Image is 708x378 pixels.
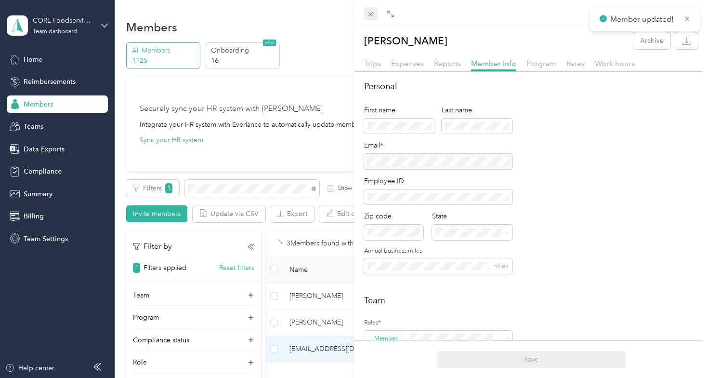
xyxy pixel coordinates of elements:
[526,59,556,68] span: Program
[374,334,397,343] span: Member
[471,59,516,68] span: Member info
[367,332,404,344] button: Member
[633,32,670,49] button: Archive
[654,324,708,378] iframe: Everlance-gr Chat Button Frame
[364,32,447,49] p: [PERSON_NAME]
[493,262,509,270] span: miles
[595,59,635,68] span: Work hours
[391,59,424,68] span: Expenses
[364,247,512,256] label: Annual business miles
[364,176,512,186] div: Employee ID
[434,59,461,68] span: Reports
[364,211,423,221] div: Zip code
[566,59,585,68] span: Rates
[364,294,698,307] h2: Team
[442,105,512,115] div: Last name
[432,211,512,221] div: State
[610,13,676,26] p: Member updated!
[364,59,381,68] span: Trips
[364,105,435,115] div: First name
[364,80,698,93] h2: Personal
[364,140,512,150] div: Email*
[364,319,512,327] label: Roles*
